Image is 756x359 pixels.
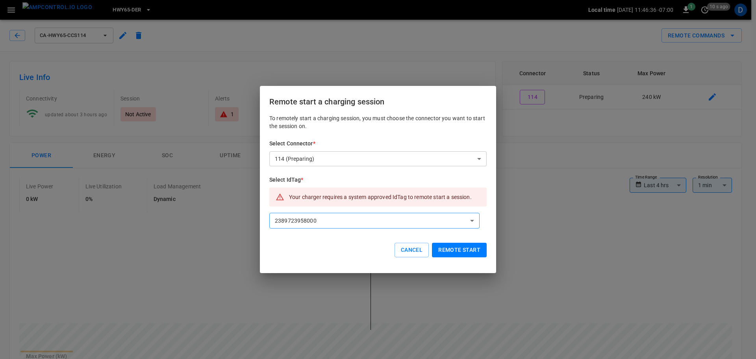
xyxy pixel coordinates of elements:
[289,190,472,204] div: Your charger requires a system approved IdTag to remote start a session.
[269,95,487,108] h6: Remote start a charging session
[269,114,487,130] p: To remotely start a charging session, you must choose the connector you want to start the session...
[432,243,487,257] button: Remote start
[269,213,480,228] div: 2389723958000
[269,151,487,166] div: 114 (Preparing)
[269,140,487,148] h6: Select Connector
[269,176,487,184] h6: Select IdTag
[395,243,429,257] button: Cancel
